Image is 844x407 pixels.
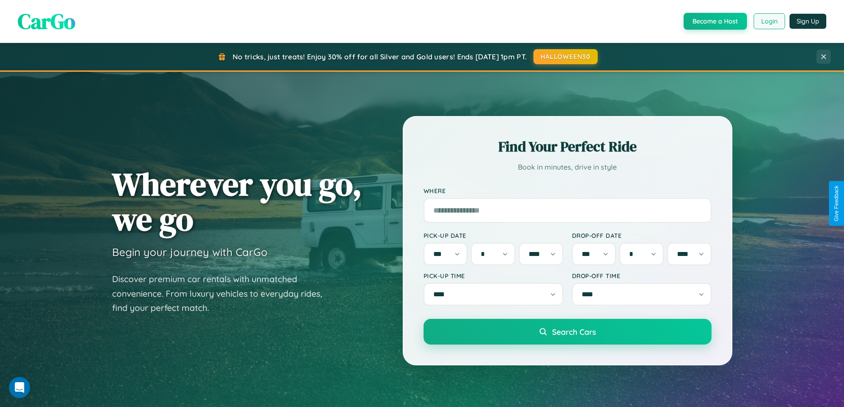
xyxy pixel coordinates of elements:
[833,186,840,221] div: Give Feedback
[424,161,712,174] p: Book in minutes, drive in style
[18,7,75,36] span: CarGo
[233,52,527,61] span: No tricks, just treats! Enjoy 30% off for all Silver and Gold users! Ends [DATE] 1pm PT.
[112,167,362,236] h1: Wherever you go, we go
[112,245,268,259] h3: Begin your journey with CarGo
[424,272,563,279] label: Pick-up Time
[424,319,712,345] button: Search Cars
[424,137,712,156] h2: Find Your Perfect Ride
[424,187,712,194] label: Where
[112,272,334,315] p: Discover premium car rentals with unmatched convenience. From luxury vehicles to everyday rides, ...
[754,13,785,29] button: Login
[572,232,712,239] label: Drop-off Date
[424,232,563,239] label: Pick-up Date
[552,327,596,337] span: Search Cars
[790,14,826,29] button: Sign Up
[684,13,747,30] button: Become a Host
[9,377,30,398] iframe: Intercom live chat
[533,49,598,64] button: HALLOWEEN30
[572,272,712,279] label: Drop-off Time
